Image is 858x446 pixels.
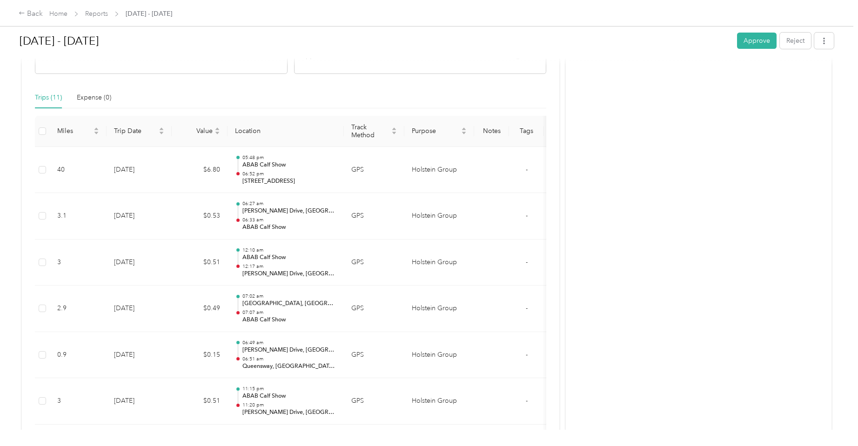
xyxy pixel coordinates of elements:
span: caret-up [214,126,220,132]
td: Holstein Group [404,332,474,379]
td: 3 [50,240,107,286]
a: Home [49,10,67,18]
span: caret-up [461,126,467,132]
p: [PERSON_NAME] Drive, [GEOGRAPHIC_DATA], [GEOGRAPHIC_DATA], [GEOGRAPHIC_DATA] [242,207,336,215]
td: Holstein Group [404,286,474,332]
td: 2.9 [50,286,107,332]
p: ABAB Calf Show [242,223,336,232]
td: $0.15 [172,332,228,379]
p: 11:15 pm [242,386,336,392]
p: 06:51 am [242,356,336,362]
td: [DATE] [107,240,172,286]
span: caret-down [159,130,164,136]
td: [DATE] [107,332,172,379]
td: 3 [50,378,107,425]
a: Reports [85,10,108,18]
p: ABAB Calf Show [242,316,336,324]
div: Expense (0) [77,93,111,103]
td: $0.51 [172,240,228,286]
span: caret-down [94,130,99,136]
span: caret-down [391,130,397,136]
p: [PERSON_NAME] Drive, [GEOGRAPHIC_DATA], [GEOGRAPHIC_DATA], [GEOGRAPHIC_DATA] [242,346,336,354]
td: Holstein Group [404,240,474,286]
th: Trip Date [107,116,172,147]
span: caret-up [94,126,99,132]
th: Track Method [344,116,404,147]
span: Trip Date [114,127,157,135]
p: [PERSON_NAME] Drive, [GEOGRAPHIC_DATA], [GEOGRAPHIC_DATA], [GEOGRAPHIC_DATA] [242,270,336,278]
th: Value [172,116,228,147]
th: Miles [50,116,107,147]
span: caret-up [391,126,397,132]
td: $0.53 [172,193,228,240]
span: [DATE] - [DATE] [126,9,172,19]
p: 07:02 am [242,293,336,300]
td: $6.80 [172,147,228,193]
th: Purpose [404,116,474,147]
th: Tags [509,116,544,147]
td: [DATE] [107,147,172,193]
p: 06:33 am [242,217,336,223]
span: caret-down [461,130,467,136]
span: - [526,397,528,405]
td: GPS [344,147,404,193]
td: GPS [344,193,404,240]
p: 05:48 pm [242,154,336,161]
td: $0.51 [172,378,228,425]
p: Queensway, [GEOGRAPHIC_DATA], [GEOGRAPHIC_DATA], [GEOGRAPHIC_DATA] [242,362,336,371]
td: Holstein Group [404,193,474,240]
td: GPS [344,240,404,286]
span: Track Method [351,123,389,139]
span: Purpose [412,127,459,135]
span: - [526,212,528,220]
span: Value [179,127,213,135]
h1: Sep 1 - 30, 2025 [20,30,731,52]
p: 06:49 am [242,339,336,346]
p: 07:07 am [242,309,336,316]
span: caret-up [159,126,164,132]
td: 3.1 [50,193,107,240]
td: GPS [344,332,404,379]
iframe: Everlance-gr Chat Button Frame [806,394,858,446]
td: [DATE] [107,378,172,425]
td: $0.49 [172,286,228,332]
p: 06:52 pm [242,171,336,177]
span: Miles [57,127,92,135]
p: 06:27 am [242,200,336,207]
th: Location [228,116,344,147]
p: 12:10 am [242,247,336,253]
button: Approve [737,33,777,49]
td: Holstein Group [404,378,474,425]
th: Notes [474,116,509,147]
td: GPS [344,378,404,425]
span: - [526,258,528,266]
p: ABAB Calf Show [242,392,336,400]
td: [DATE] [107,286,172,332]
td: 40 [50,147,107,193]
span: caret-down [214,130,220,136]
button: Reject [780,33,811,49]
div: Back [19,8,43,20]
td: Holstein Group [404,147,474,193]
span: - [526,351,528,359]
p: 12:17 am [242,263,336,270]
td: [DATE] [107,193,172,240]
p: ABAB Calf Show [242,253,336,262]
span: - [526,166,528,173]
p: ABAB Calf Show [242,161,336,169]
p: [GEOGRAPHIC_DATA], [GEOGRAPHIC_DATA], [GEOGRAPHIC_DATA] [242,300,336,308]
span: - [526,304,528,312]
td: GPS [344,286,404,332]
p: 11:20 pm [242,402,336,408]
td: 0.9 [50,332,107,379]
p: [STREET_ADDRESS] [242,177,336,186]
p: [PERSON_NAME] Drive, [GEOGRAPHIC_DATA], [GEOGRAPHIC_DATA], [GEOGRAPHIC_DATA] [242,408,336,417]
div: Trips (11) [35,93,62,103]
